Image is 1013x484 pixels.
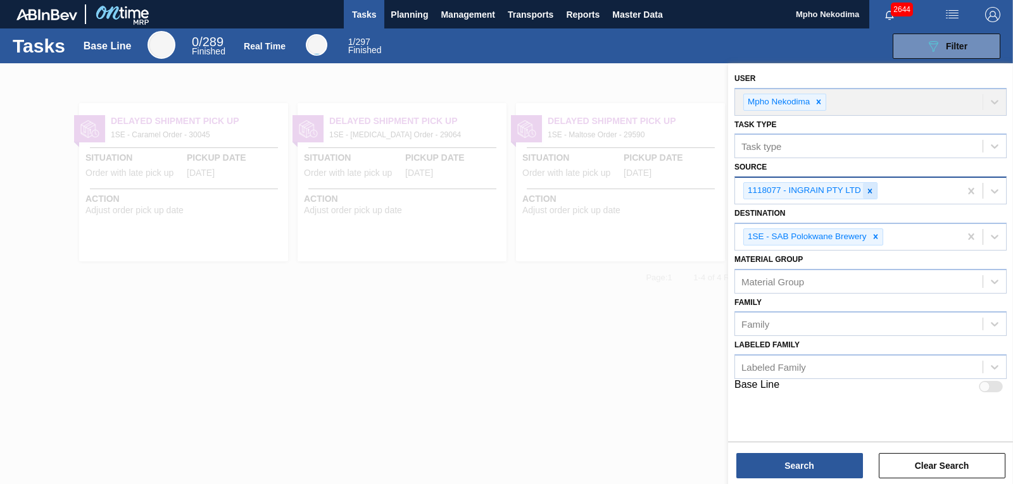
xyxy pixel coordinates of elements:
span: Management [441,7,495,22]
span: Planning [391,7,428,22]
div: Real Time [306,34,327,56]
div: Real Time [348,38,382,54]
div: Task type [741,141,781,152]
span: 0 [192,35,199,49]
div: Real Time [244,41,286,51]
img: userActions [945,7,960,22]
label: Destination [734,209,785,218]
label: Task type [734,120,776,129]
label: Source [734,163,767,171]
label: Labeled Family [734,340,800,349]
span: Reports [566,7,600,22]
img: Logout [985,7,1000,22]
img: TNhmsLtSVTkK8tSr43FrP2fwEKptu5GPRR3wAAAABJRU5ErkJggg== [16,9,77,20]
label: Base Line [734,379,779,394]
span: Finished [348,45,382,55]
span: 2644 [891,3,913,16]
div: 1118077 - INGRAIN PTY LTD [744,183,863,199]
div: Base Line [192,37,225,56]
button: Notifications [869,6,910,23]
div: 1SE - SAB Polokwane Brewery [744,229,869,245]
button: Filter [893,34,1000,59]
span: Tasks [350,7,378,22]
h1: Tasks [13,39,65,53]
div: Base Line [84,40,132,52]
span: / 289 [192,35,223,49]
span: Filter [946,41,967,51]
label: Material Group [734,255,803,264]
span: Master Data [612,7,662,22]
span: Transports [508,7,553,22]
span: / 297 [348,37,370,47]
span: 1 [348,37,353,47]
span: Finished [192,46,225,56]
div: Material Group [741,276,804,287]
div: Labeled Family [741,362,806,373]
label: User [734,74,755,83]
div: Family [741,319,769,330]
div: Base Line [148,31,175,59]
label: Family [734,298,762,307]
